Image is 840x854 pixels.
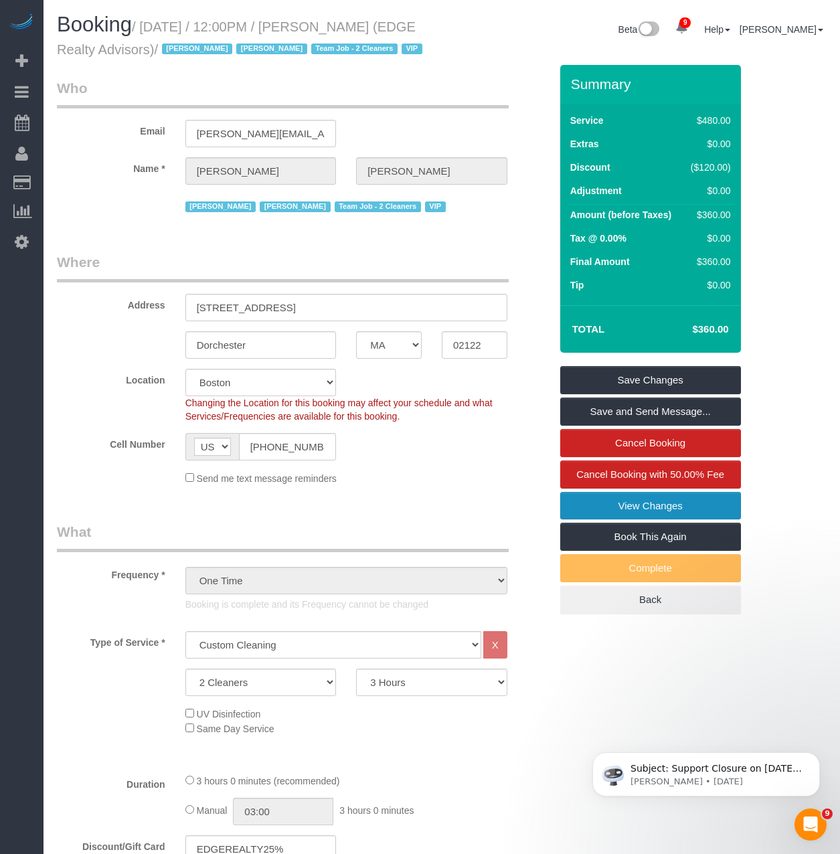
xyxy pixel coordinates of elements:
[442,331,507,359] input: Zip Code
[185,201,256,212] span: [PERSON_NAME]
[57,19,426,57] small: / [DATE] / 12:00PM / [PERSON_NAME] (EDGE Realty Advisors)
[155,42,426,57] span: /
[57,252,509,282] legend: Where
[236,44,307,54] span: [PERSON_NAME]
[704,24,730,35] a: Help
[687,114,731,127] div: $480.00
[560,586,741,614] a: Back
[570,184,622,197] label: Adjustment
[822,808,833,819] span: 9
[47,369,175,387] label: Location
[560,366,741,394] a: Save Changes
[570,114,604,127] label: Service
[185,398,493,422] span: Changing the Location for this booking may affect your schedule and what Services/Frequencies are...
[560,523,741,551] a: Book This Again
[57,522,509,552] legend: What
[570,208,671,222] label: Amount (before Taxes)
[335,201,421,212] span: Team Job - 2 Cleaners
[197,473,337,484] span: Send me text message reminders
[47,157,175,175] label: Name *
[687,161,731,174] div: ($120.00)
[47,631,175,649] label: Type of Service *
[572,323,605,335] strong: Total
[652,324,728,335] h4: $360.00
[571,76,734,92] h3: Summary
[197,723,274,734] span: Same Day Service
[570,278,584,292] label: Tip
[576,468,724,480] span: Cancel Booking with 50.00% Fee
[356,157,507,185] input: Last Name
[687,184,731,197] div: $0.00
[197,776,340,786] span: 3 hours 0 minutes (recommended)
[687,232,731,245] div: $0.00
[57,13,132,36] span: Booking
[185,120,337,147] input: Email
[185,157,337,185] input: First Name
[402,44,422,54] span: VIP
[47,433,175,451] label: Cell Number
[570,255,630,268] label: Final Amount
[47,294,175,312] label: Address
[339,805,414,816] span: 3 hours 0 minutes
[197,805,228,816] span: Manual
[8,13,35,32] img: Automaid Logo
[687,278,731,292] div: $0.00
[637,21,659,39] img: New interface
[570,232,626,245] label: Tax @ 0.00%
[560,492,741,520] a: View Changes
[740,24,823,35] a: [PERSON_NAME]
[560,429,741,457] a: Cancel Booking
[618,24,660,35] a: Beta
[185,331,337,359] input: City
[47,564,175,582] label: Frequency *
[794,808,827,841] iframe: Intercom live chat
[679,17,691,28] span: 9
[260,201,330,212] span: [PERSON_NAME]
[47,120,175,138] label: Email
[57,78,509,108] legend: Who
[560,398,741,426] a: Save and Send Message...
[425,201,446,212] span: VIP
[239,433,337,460] input: Cell Number
[311,44,398,54] span: Team Job - 2 Cleaners
[560,460,741,489] a: Cancel Booking with 50.00% Fee
[572,724,840,818] iframe: Intercom notifications message
[687,208,731,222] div: $360.00
[669,13,695,43] a: 9
[570,137,599,151] label: Extras
[185,598,507,611] p: Booking is complete and its Frequency cannot be changed
[570,161,610,174] label: Discount
[47,773,175,791] label: Duration
[162,44,232,54] span: [PERSON_NAME]
[687,255,731,268] div: $360.00
[197,709,261,719] span: UV Disinfection
[687,137,731,151] div: $0.00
